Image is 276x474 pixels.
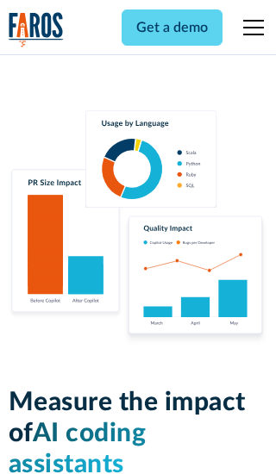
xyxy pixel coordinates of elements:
[233,7,267,48] div: menu
[9,12,64,47] img: Logo of the analytics and reporting company Faros.
[9,12,64,47] a: home
[122,9,223,46] a: Get a demo
[9,110,268,346] img: Charts tracking GitHub Copilot's usage and impact on velocity and quality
